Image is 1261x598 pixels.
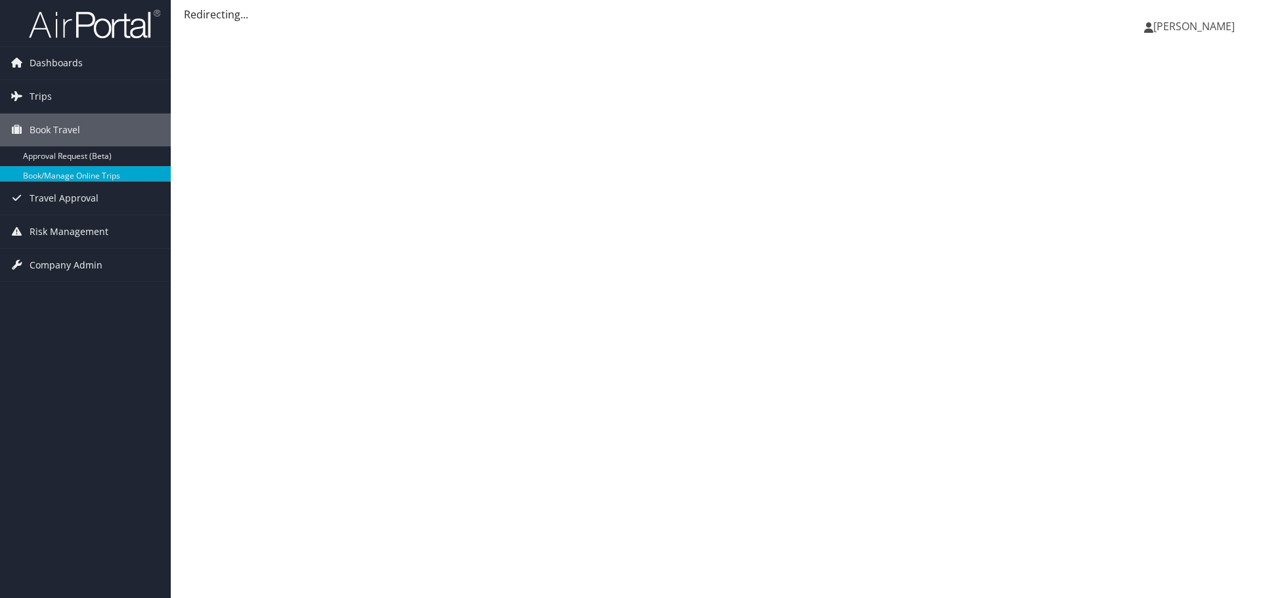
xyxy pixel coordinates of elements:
[30,114,80,146] span: Book Travel
[30,80,52,113] span: Trips
[184,7,1248,22] div: Redirecting...
[30,47,83,79] span: Dashboards
[30,215,108,248] span: Risk Management
[1153,19,1235,33] span: [PERSON_NAME]
[30,249,102,282] span: Company Admin
[29,9,160,39] img: airportal-logo.png
[1144,7,1248,46] a: [PERSON_NAME]
[30,182,99,215] span: Travel Approval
